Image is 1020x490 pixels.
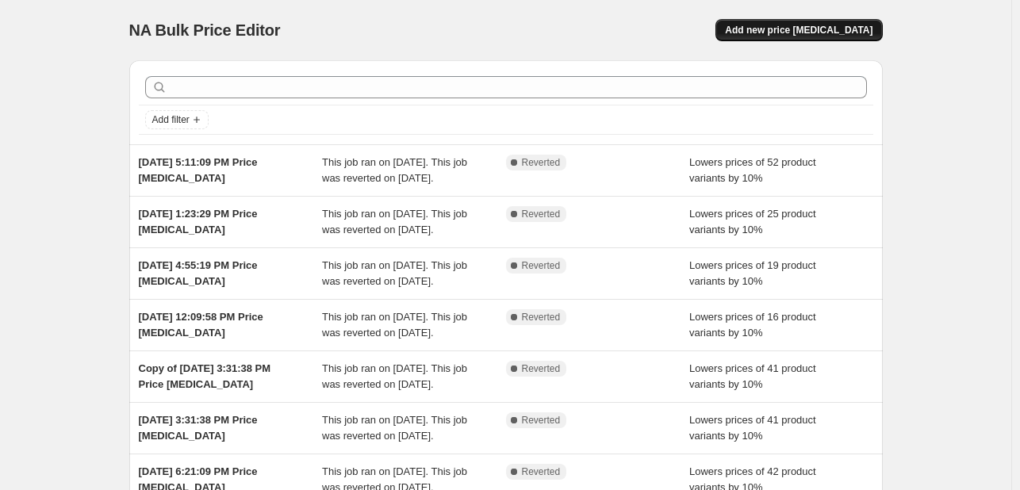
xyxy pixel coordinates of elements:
span: Lowers prices of 19 product variants by 10% [689,259,816,287]
span: Lowers prices of 41 product variants by 10% [689,414,816,442]
span: This job ran on [DATE]. This job was reverted on [DATE]. [322,362,467,390]
span: [DATE] 1:23:29 PM Price [MEDICAL_DATA] [139,208,258,235]
span: This job ran on [DATE]. This job was reverted on [DATE]. [322,414,467,442]
span: This job ran on [DATE]. This job was reverted on [DATE]. [322,156,467,184]
span: [DATE] 5:11:09 PM Price [MEDICAL_DATA] [139,156,258,184]
span: This job ran on [DATE]. This job was reverted on [DATE]. [322,208,467,235]
span: Reverted [522,311,561,323]
span: NA Bulk Price Editor [129,21,281,39]
span: Reverted [522,414,561,427]
span: [DATE] 4:55:19 PM Price [MEDICAL_DATA] [139,259,258,287]
span: [DATE] 3:31:38 PM Price [MEDICAL_DATA] [139,414,258,442]
span: Reverted [522,208,561,220]
span: Lowers prices of 25 product variants by 10% [689,208,816,235]
span: Reverted [522,156,561,169]
span: [DATE] 12:09:58 PM Price [MEDICAL_DATA] [139,311,263,339]
span: Reverted [522,259,561,272]
span: Lowers prices of 52 product variants by 10% [689,156,816,184]
button: Add new price [MEDICAL_DATA] [715,19,882,41]
span: Copy of [DATE] 3:31:38 PM Price [MEDICAL_DATA] [139,362,271,390]
span: Add new price [MEDICAL_DATA] [725,24,872,36]
span: This job ran on [DATE]. This job was reverted on [DATE]. [322,259,467,287]
span: Lowers prices of 41 product variants by 10% [689,362,816,390]
span: Reverted [522,465,561,478]
span: Reverted [522,362,561,375]
span: Lowers prices of 16 product variants by 10% [689,311,816,339]
span: This job ran on [DATE]. This job was reverted on [DATE]. [322,311,467,339]
button: Add filter [145,110,209,129]
span: Add filter [152,113,190,126]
